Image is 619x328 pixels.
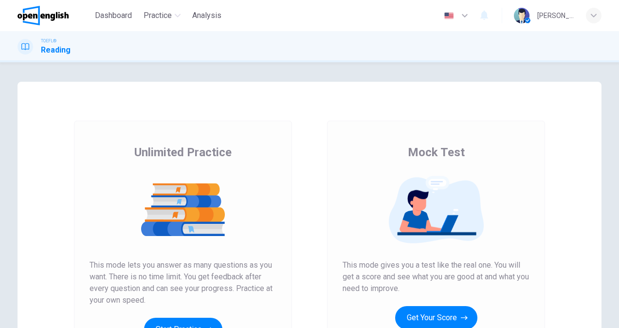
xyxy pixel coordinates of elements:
span: This mode lets you answer as many questions as you want. There is no time limit. You get feedback... [90,259,276,306]
h1: Reading [41,44,71,56]
span: Unlimited Practice [134,145,232,160]
button: Practice [140,7,184,24]
span: Analysis [192,10,221,21]
span: TOEFL® [41,37,56,44]
button: Analysis [188,7,225,24]
span: Mock Test [408,145,465,160]
img: en [443,12,455,19]
span: This mode gives you a test like the real one. You will get a score and see what you are good at a... [343,259,529,294]
img: OpenEnglish logo [18,6,69,25]
img: Profile picture [514,8,529,23]
a: OpenEnglish logo [18,6,91,25]
button: Dashboard [91,7,136,24]
span: Dashboard [95,10,132,21]
span: Practice [144,10,172,21]
div: [PERSON_NAME] [537,10,574,21]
